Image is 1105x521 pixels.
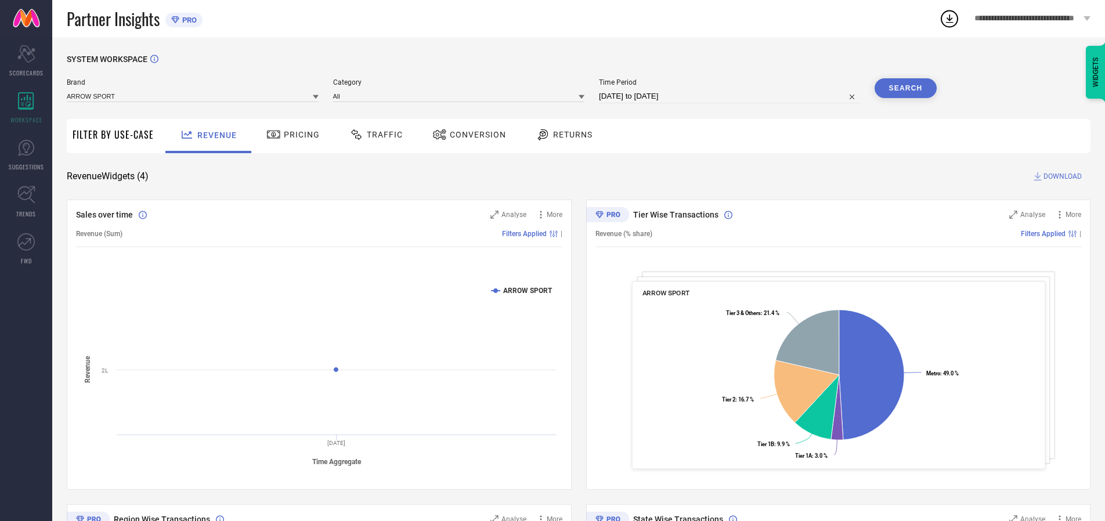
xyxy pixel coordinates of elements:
[1020,211,1045,219] span: Analyse
[367,130,403,139] span: Traffic
[726,310,761,316] tspan: Tier 3 & Others
[726,310,779,316] text: : 21.4 %
[21,256,32,265] span: FWD
[67,171,149,182] span: Revenue Widgets ( 4 )
[284,130,320,139] span: Pricing
[333,78,585,86] span: Category
[599,78,860,86] span: Time Period
[633,210,718,219] span: Tier Wise Transactions
[327,440,345,446] text: [DATE]
[76,230,122,238] span: Revenue (Sum)
[73,128,154,142] span: Filter By Use-Case
[197,131,237,140] span: Revenue
[76,210,133,219] span: Sales over time
[757,441,789,447] text: : 9.9 %
[490,211,499,219] svg: Zoom
[67,7,160,31] span: Partner Insights
[722,396,754,403] text: : 16.7 %
[10,115,42,124] span: WORKSPACE
[84,356,92,383] tspan: Revenue
[561,230,562,238] span: |
[9,68,44,77] span: SCORECARDS
[553,130,593,139] span: Returns
[9,162,44,171] span: SUGGESTIONS
[179,16,197,24] span: PRO
[1079,230,1081,238] span: |
[642,289,689,297] span: ARROW SPORT
[67,78,319,86] span: Brand
[795,453,813,459] tspan: Tier 1A
[102,367,109,374] text: 2L
[595,230,652,238] span: Revenue (% share)
[67,55,147,64] span: SYSTEM WORKSPACE
[875,78,937,98] button: Search
[795,453,828,459] text: : 3.0 %
[939,8,960,29] div: Open download list
[599,89,860,103] input: Select time period
[16,209,36,218] span: TRENDS
[1009,211,1017,219] svg: Zoom
[1021,230,1066,238] span: Filters Applied
[501,211,526,219] span: Analyse
[586,207,629,225] div: Premium
[1066,211,1081,219] span: More
[450,130,506,139] span: Conversion
[722,396,735,403] tspan: Tier 2
[503,287,552,295] text: ARROW SPORT
[547,211,562,219] span: More
[1043,171,1082,182] span: DOWNLOAD
[502,230,547,238] span: Filters Applied
[757,441,774,447] tspan: Tier 1B
[926,370,959,377] text: : 49.0 %
[312,458,362,466] tspan: Time Aggregate
[926,370,940,377] tspan: Metro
